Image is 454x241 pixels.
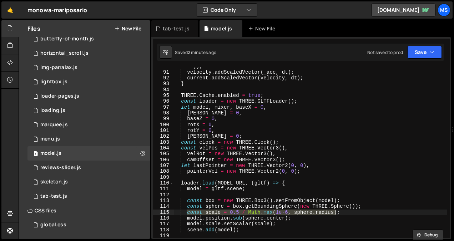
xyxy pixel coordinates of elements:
[153,168,174,174] div: 108
[163,25,190,32] div: tab-test.js
[413,230,443,240] button: Debug
[40,50,89,56] div: horizontal_scroll.js
[27,118,150,132] div: 16967/46534.js
[40,64,77,71] div: img-parralax.js
[153,192,174,198] div: 112
[153,145,174,151] div: 104
[188,49,216,55] div: 2 minutes ago
[40,193,67,200] div: tab-test.js
[153,221,174,227] div: 117
[153,151,174,157] div: 105
[153,81,174,87] div: 93
[153,122,174,128] div: 100
[153,215,174,221] div: 116
[27,175,150,189] div: 16967/46878.js
[153,133,174,139] div: 102
[1,1,19,19] a: 🤙
[407,46,442,59] button: Save
[153,110,174,116] div: 98
[40,36,94,42] div: butterfly-of-month.js
[19,203,150,218] div: CSS files
[40,164,81,171] div: reviews-slider.js
[40,79,67,85] div: lightbox.js
[40,136,60,142] div: menu.js
[40,179,68,185] div: skeleton.js
[153,186,174,192] div: 111
[153,75,174,81] div: 92
[153,163,174,168] div: 107
[248,25,278,32] div: New File
[153,93,174,98] div: 95
[40,93,79,99] div: loader-pages.js
[40,222,66,228] div: global.css
[211,25,232,32] div: model.js
[27,89,150,103] div: 16967/47477.js
[153,180,174,186] div: 110
[153,128,174,133] div: 101
[27,32,150,46] div: 16967/46875.js
[153,203,174,209] div: 114
[153,233,174,238] div: 119
[27,132,150,146] div: 16967/46877.js
[153,87,174,93] div: 94
[153,116,174,122] div: 99
[27,60,150,75] div: 16967/47342.js
[40,122,68,128] div: marquee.js
[153,139,174,145] div: 103
[27,218,150,232] div: 16967/46887.css
[153,69,174,75] div: 91
[27,103,150,118] div: 16967/46876.js
[438,4,450,16] a: ms
[27,46,150,60] div: 16967/46535.js
[27,146,150,161] div: 16967/46905.js
[367,49,403,55] div: Not saved to prod
[197,4,257,16] button: Code Only
[153,104,174,110] div: 97
[153,210,174,215] div: 115
[27,25,40,33] h2: Files
[153,174,174,180] div: 109
[27,161,150,175] div: 16967/46536.js
[175,49,216,55] div: Saved
[153,227,174,233] div: 118
[153,157,174,163] div: 106
[27,6,87,14] div: monowa-mariposario
[27,189,150,203] div: tab-test.js
[40,150,61,157] div: model.js
[115,26,141,31] button: New File
[153,98,174,104] div: 96
[40,107,65,114] div: loading.js
[371,4,435,16] a: [DOMAIN_NAME]
[153,198,174,203] div: 113
[27,75,150,89] div: 16967/47307.js
[34,151,38,157] span: 1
